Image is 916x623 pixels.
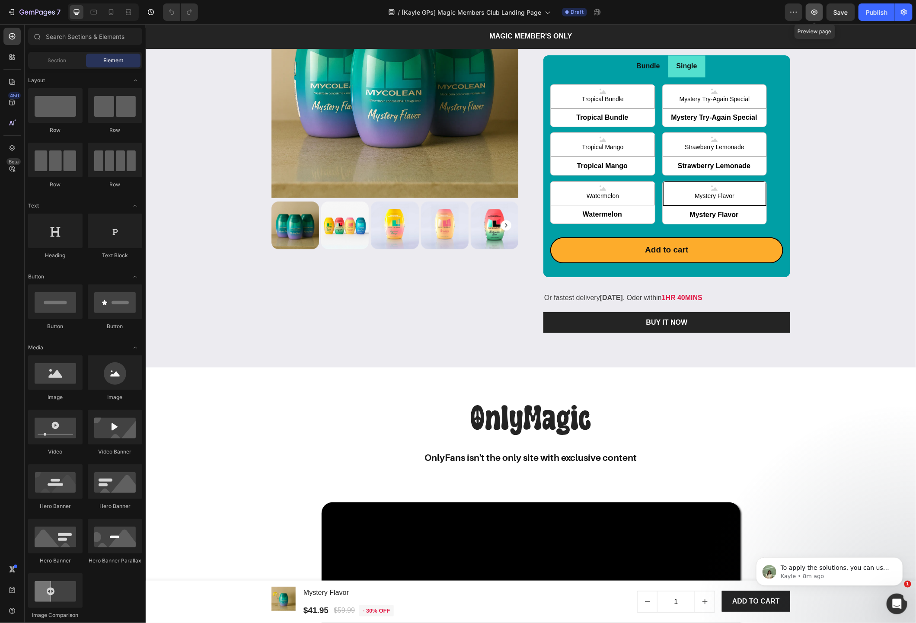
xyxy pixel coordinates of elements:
div: Hero Banner [28,557,83,565]
div: Row [88,181,142,188]
div: Hero Banner [28,502,83,510]
div: Add to cart [499,220,543,231]
span: Tropical Mango [434,118,479,128]
strong: MAGIC MEMBER'S ONLY [344,8,427,16]
div: Image [28,393,83,401]
button: Publish [859,3,895,21]
div: Hero Banner Parallax [88,557,142,565]
span: Toggle open [128,341,142,355]
div: Row [28,181,83,188]
span: Tropical Bundle [405,84,509,103]
span: [Kayle GPs] Magic Members Club Landing Page [402,8,541,17]
span: Mystery Try-Again Special [532,70,606,80]
div: Video [28,448,83,456]
span: Toggle open [128,73,142,87]
iframe: Intercom live chat [887,594,907,614]
span: 1 [904,581,911,588]
div: BUY IT NOW [501,293,542,304]
span: Strawberry Lemonade [517,132,621,151]
span: Mystery Flavor [547,166,590,177]
div: Video Banner [88,448,142,456]
span: Media [28,344,43,351]
span: Mystery Try-Again Special [517,84,621,103]
pre: - 30% off [214,581,248,593]
button: Save [827,3,855,21]
button: increment [549,567,569,588]
div: Image Comparison [28,611,83,619]
p: 7 [57,7,61,17]
div: Button [28,323,83,330]
span: Watermelon [405,181,509,200]
div: Undo/Redo [163,3,198,21]
div: Row [28,126,83,134]
span: Watermelon [439,166,475,177]
p: Bundle [491,36,514,48]
span: Draft [571,8,584,16]
span: Layout [28,77,45,84]
span: Section [48,57,67,64]
div: Button [88,323,142,330]
iframe: Intercom notifications message [743,539,916,600]
p: Or fastest delivery . Oder within [399,268,644,280]
button: Carousel Next Arrow [355,196,366,206]
div: $59.99 [187,579,210,594]
div: Heading [28,252,83,259]
input: quantity [511,567,549,588]
span: Text [28,202,39,210]
span: Element [103,57,123,64]
div: ADD TO CART [587,572,634,582]
p: Single [531,36,552,48]
span: Button [28,273,44,281]
span: / [398,8,400,17]
span: Mystery Flavor [517,181,621,200]
div: Text Block [88,252,142,259]
div: $41.95 [157,580,184,593]
strong: [DATE] [454,270,477,277]
span: Strawberry Lemonade [537,118,600,128]
div: Publish [866,8,887,17]
span: Save [834,9,848,16]
div: 450 [8,92,21,99]
input: Search Sections & Elements [28,28,142,45]
strong: OnlyFans isn't the only site with exclusive content [279,428,492,439]
button: BUY IT NOW [398,288,645,309]
span: Toggle open [128,199,142,213]
div: Hero Banner [88,502,142,510]
button: ADD TO CART [576,567,645,588]
span: OnlyMagic [326,375,445,411]
div: Row [88,126,142,134]
strong: 1HR 40MINS [516,270,557,277]
button: 7 [3,3,64,21]
div: Beta [6,158,21,165]
span: Toggle open [128,270,142,284]
button: Add to cart [405,213,638,239]
span: Tropical Mango [405,132,509,151]
h1: Mystery Flavor [157,562,248,576]
span: Tropical Bundle [434,70,480,80]
iframe: Design area [146,24,916,623]
div: Image [88,393,142,401]
button: decrement [492,567,511,588]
